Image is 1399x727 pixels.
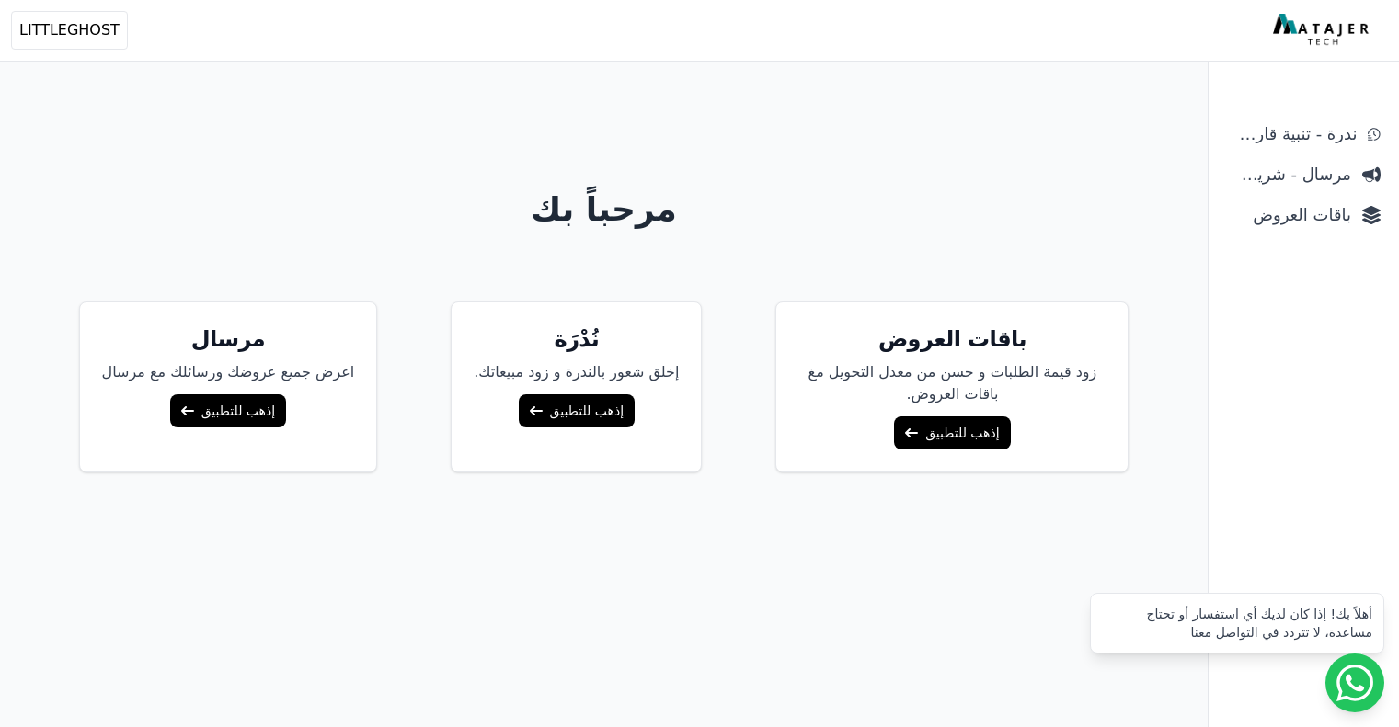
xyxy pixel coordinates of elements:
button: LITTLEGHOST [11,11,128,50]
a: إذهب للتطبيق [519,394,635,427]
a: إذهب للتطبيق [894,416,1010,449]
p: زود قيمة الطلبات و حسن من معدل التحويل مغ باقات العروض. [798,361,1106,405]
h1: مرحباً بك [16,191,1193,228]
p: إخلق شعور بالندرة و زود مبيعاتك. [474,361,679,383]
h5: مرسال [102,324,355,354]
img: MatajerTech Logo [1273,14,1373,47]
h5: باقات العروض [798,324,1106,354]
span: LITTLEGHOST [19,19,120,41]
p: اعرض جميع عروضك ورسائلك مع مرسال [102,361,355,383]
span: باقات العروض [1227,202,1351,228]
h5: نُدْرَة [474,324,679,354]
div: أهلاً بك! إذا كان لديك أي استفسار أو تحتاج مساعدة، لا تتردد في التواصل معنا [1102,605,1372,642]
a: إذهب للتطبيق [170,394,286,427]
span: مرسال - شريط دعاية [1227,162,1351,187]
span: ندرة - تنبية قارب علي النفاذ [1227,121,1357,147]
